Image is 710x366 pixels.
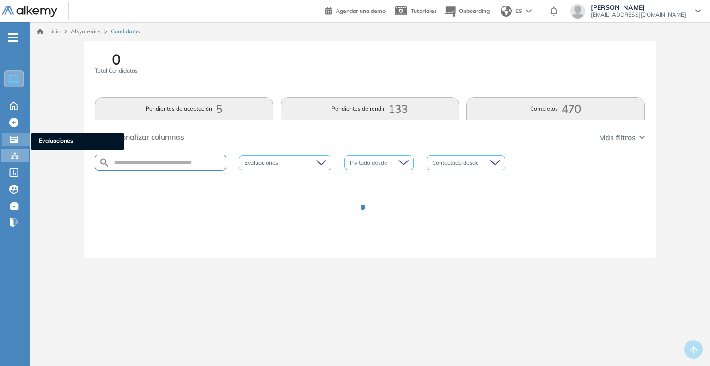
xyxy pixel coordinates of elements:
span: Alkymetrics [71,28,101,35]
span: [EMAIL_ADDRESS][DOMAIN_NAME] [591,11,686,19]
span: Tutoriales [411,7,437,14]
span: 0 [112,52,121,67]
button: Pendientes de aceptación5 [95,97,273,120]
a: Agendar una demo [325,5,386,16]
span: Onboarding [459,7,490,14]
span: ES [515,7,522,15]
button: Onboarding [444,1,490,21]
span: Total Candidatos [95,67,138,75]
span: Más filtros [599,132,636,143]
span: [PERSON_NAME] [591,4,686,11]
span: Agendar una demo [336,7,386,14]
img: arrow [526,9,532,13]
button: Completos470 [466,97,645,120]
button: Más filtros [599,132,645,143]
img: Logo [2,6,57,18]
i: - [8,37,18,38]
a: Inicio [37,27,61,36]
img: world [501,6,512,17]
span: Personalizar columnas [106,131,184,143]
span: Evaluaciones [39,136,116,147]
button: Personalizar columnas [95,131,184,143]
button: Pendientes de rendir133 [281,97,459,120]
img: SEARCH_ALT [99,157,110,168]
span: Candidatos [111,27,140,36]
